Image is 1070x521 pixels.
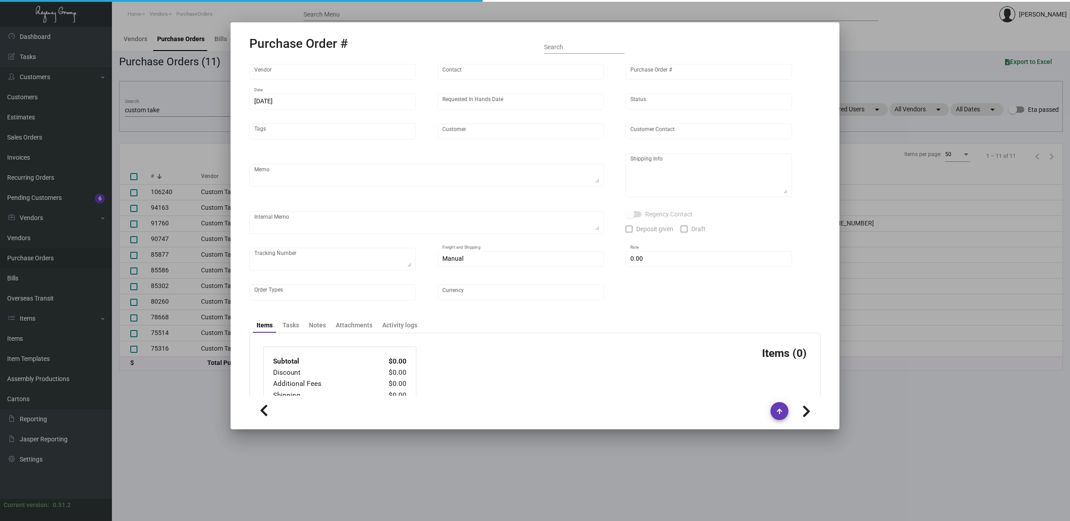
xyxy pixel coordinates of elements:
[273,356,370,367] td: Subtotal
[336,321,372,330] div: Attachments
[4,500,49,510] div: Current version:
[691,224,706,234] span: Draft
[370,378,407,390] td: $0.00
[636,224,673,234] span: Deposit given
[762,347,807,360] h3: Items (0)
[442,255,463,262] span: Manual
[273,390,370,401] td: Shipping
[273,367,370,378] td: Discount
[249,36,348,51] h2: Purchase Order #
[53,500,71,510] div: 0.51.2
[273,378,370,390] td: Additional Fees
[645,209,693,220] span: Regency Contact
[370,356,407,367] td: $0.00
[282,321,299,330] div: Tasks
[370,367,407,378] td: $0.00
[309,321,326,330] div: Notes
[370,390,407,401] td: $0.00
[257,321,273,330] div: Items
[382,321,417,330] div: Activity logs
